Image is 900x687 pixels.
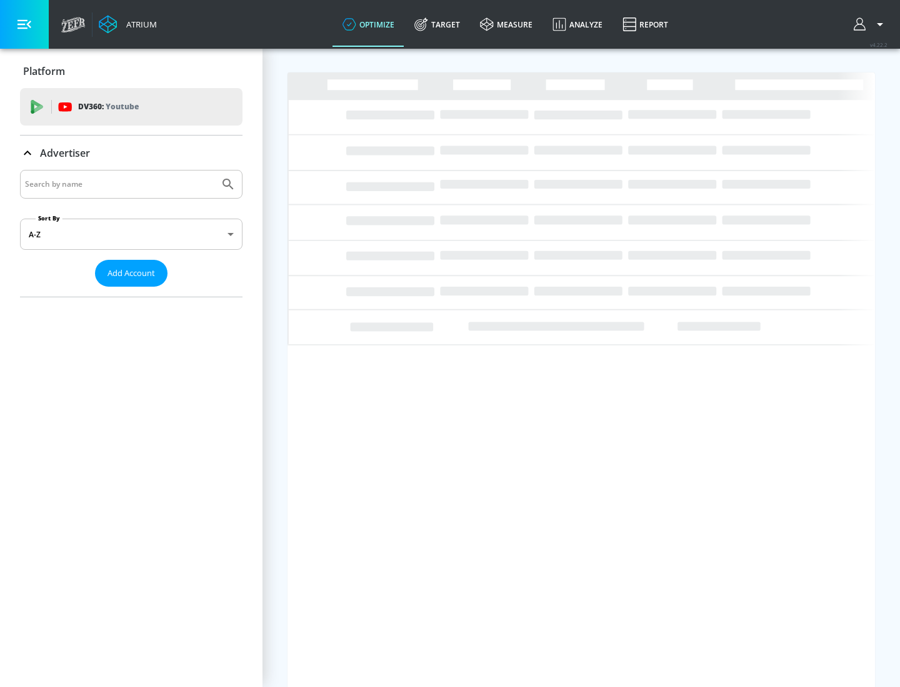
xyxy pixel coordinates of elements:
button: Add Account [95,260,167,287]
div: Atrium [121,19,157,30]
a: measure [470,2,542,47]
div: DV360: Youtube [20,88,242,126]
div: A-Z [20,219,242,250]
input: Search by name [25,176,214,192]
a: optimize [332,2,404,47]
p: DV360: [78,100,139,114]
a: Atrium [99,15,157,34]
label: Sort By [36,214,62,222]
p: Youtube [106,100,139,113]
p: Advertiser [40,146,90,160]
a: Analyze [542,2,612,47]
span: Add Account [107,266,155,280]
nav: list of Advertiser [20,287,242,297]
p: Platform [23,64,65,78]
a: Report [612,2,678,47]
div: Advertiser [20,136,242,171]
a: Target [404,2,470,47]
div: Platform [20,54,242,89]
span: v 4.22.2 [870,41,887,48]
div: Advertiser [20,170,242,297]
